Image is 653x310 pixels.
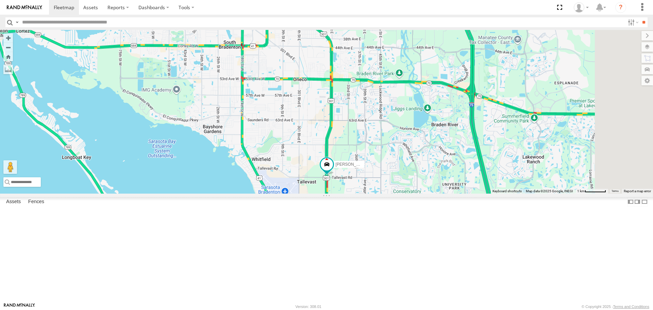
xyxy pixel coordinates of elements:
label: Search Query [14,17,20,27]
a: Report a map error [624,189,651,193]
a: Terms (opens in new tab) [612,190,619,192]
button: Keyboard shortcuts [492,189,522,194]
button: Zoom in [3,33,13,43]
button: Map Scale: 1 km per 59 pixels [575,189,608,194]
label: Fences [25,197,48,207]
label: Measure [3,65,13,74]
label: Search Filter Options [625,17,640,27]
i: ? [615,2,626,13]
span: 1 km [577,189,585,193]
img: rand-logo.svg [7,5,42,10]
label: Hide Summary Table [641,197,648,207]
label: Assets [3,197,24,207]
div: Jerry Dewberry [571,2,591,13]
span: [PERSON_NAME] [336,162,369,167]
a: Visit our Website [4,303,35,310]
button: Zoom Home [3,52,13,61]
label: Dock Summary Table to the Right [634,197,641,207]
button: Zoom out [3,43,13,52]
label: Map Settings [641,76,653,85]
div: Version: 308.01 [296,305,321,309]
a: Terms and Conditions [613,305,649,309]
div: © Copyright 2025 - [582,305,649,309]
button: Drag Pegman onto the map to open Street View [3,160,17,174]
span: Map data ©2025 Google, INEGI [526,189,573,193]
label: Dock Summary Table to the Left [627,197,634,207]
